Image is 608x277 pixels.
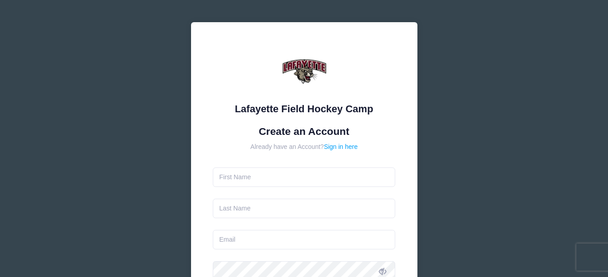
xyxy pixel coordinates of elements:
input: First Name [213,167,395,187]
div: Lafayette Field Hockey Camp [213,101,395,116]
div: Already have an Account? [213,142,395,152]
img: Lafayette Field Hockey Camp [277,44,331,99]
input: Last Name [213,199,395,218]
a: Sign in here [324,143,358,150]
h1: Create an Account [213,125,395,138]
input: Email [213,230,395,249]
